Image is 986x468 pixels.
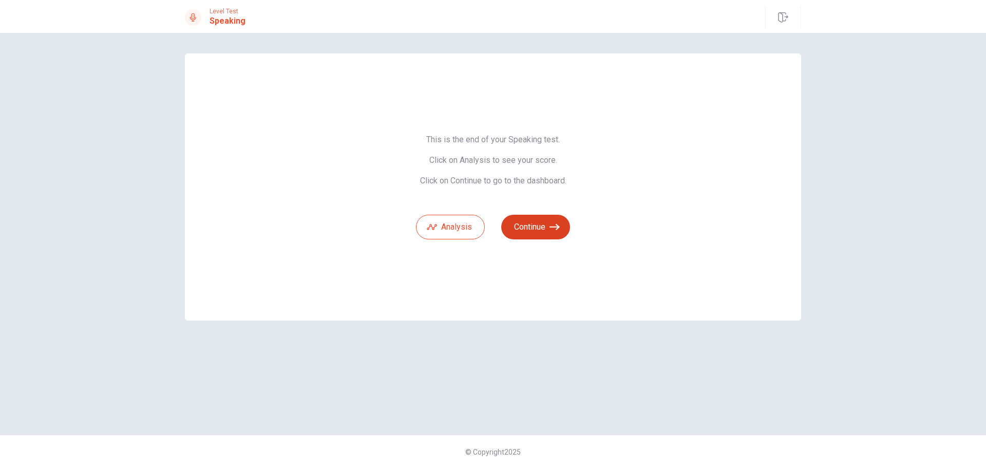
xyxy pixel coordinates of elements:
[210,8,245,15] span: Level Test
[210,15,245,27] h1: Speaking
[465,448,521,456] span: © Copyright 2025
[416,215,485,239] button: Analysis
[501,215,570,239] button: Continue
[416,135,570,186] span: This is the end of your Speaking test. Click on Analysis to see your score. Click on Continue to ...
